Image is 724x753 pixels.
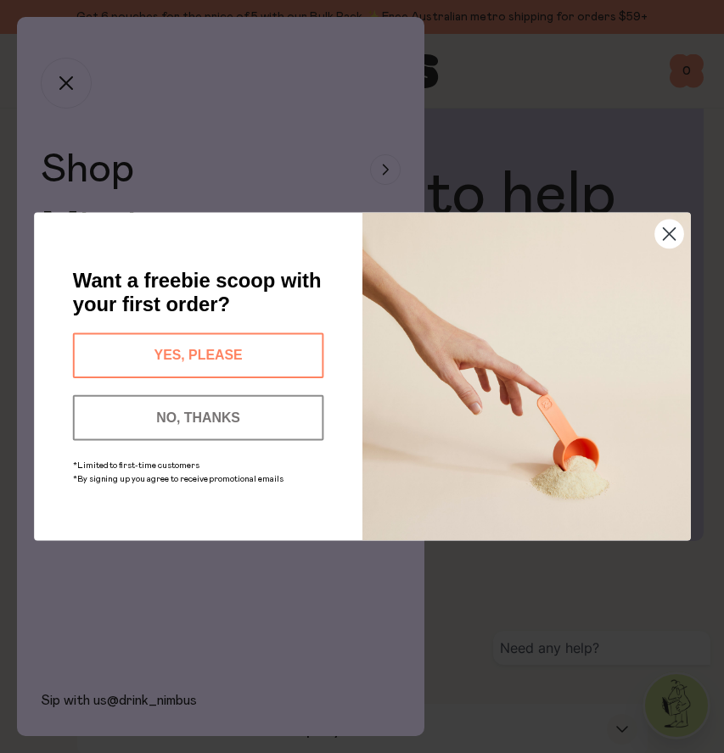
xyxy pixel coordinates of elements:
[72,395,323,441] button: NO, THANKS
[72,269,321,315] span: Want a freebie scoop with your first order?
[72,461,199,470] span: *Limited to first-time customers
[362,213,691,541] img: c0d45117-8e62-4a02-9742-374a5db49d45.jpeg
[72,475,283,483] span: *By signing up you agree to receive promotional emails
[654,220,684,249] button: Close dialog
[72,332,323,378] button: YES, PLEASE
